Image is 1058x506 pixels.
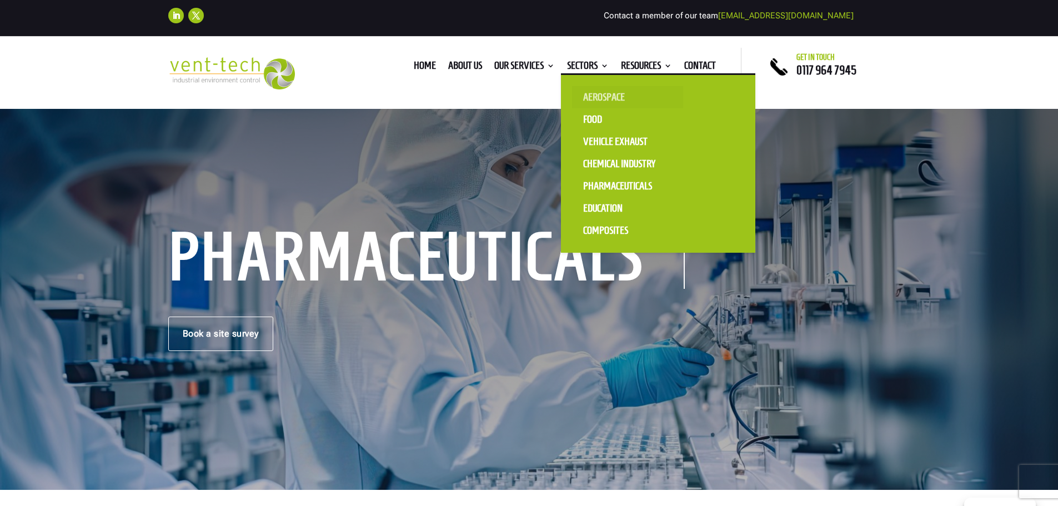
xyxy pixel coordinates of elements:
a: Home [414,62,436,74]
a: Composites [572,219,683,242]
a: Book a site survey [168,317,273,351]
a: Aerospace [572,86,683,108]
a: Resources [621,62,672,74]
a: Contact [684,62,716,74]
span: Get in touch [796,53,835,62]
a: Chemical Industry [572,153,683,175]
span: Contact a member of our team [604,11,854,21]
a: 0117 964 7945 [796,63,856,77]
a: Our Services [494,62,555,74]
img: 2023-09-27T08_35_16.549ZVENT-TECH---Clear-background [168,57,295,90]
a: [EMAIL_ADDRESS][DOMAIN_NAME] [718,11,854,21]
a: Follow on LinkedIn [168,8,184,23]
a: Vehicle Exhaust [572,131,683,153]
a: Food [572,108,683,131]
a: Sectors [567,62,609,74]
a: About us [448,62,482,74]
a: Education [572,197,683,219]
a: Pharmaceuticals [572,175,683,197]
a: Follow on X [188,8,204,23]
h1: pharmaceuticals [168,230,685,289]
